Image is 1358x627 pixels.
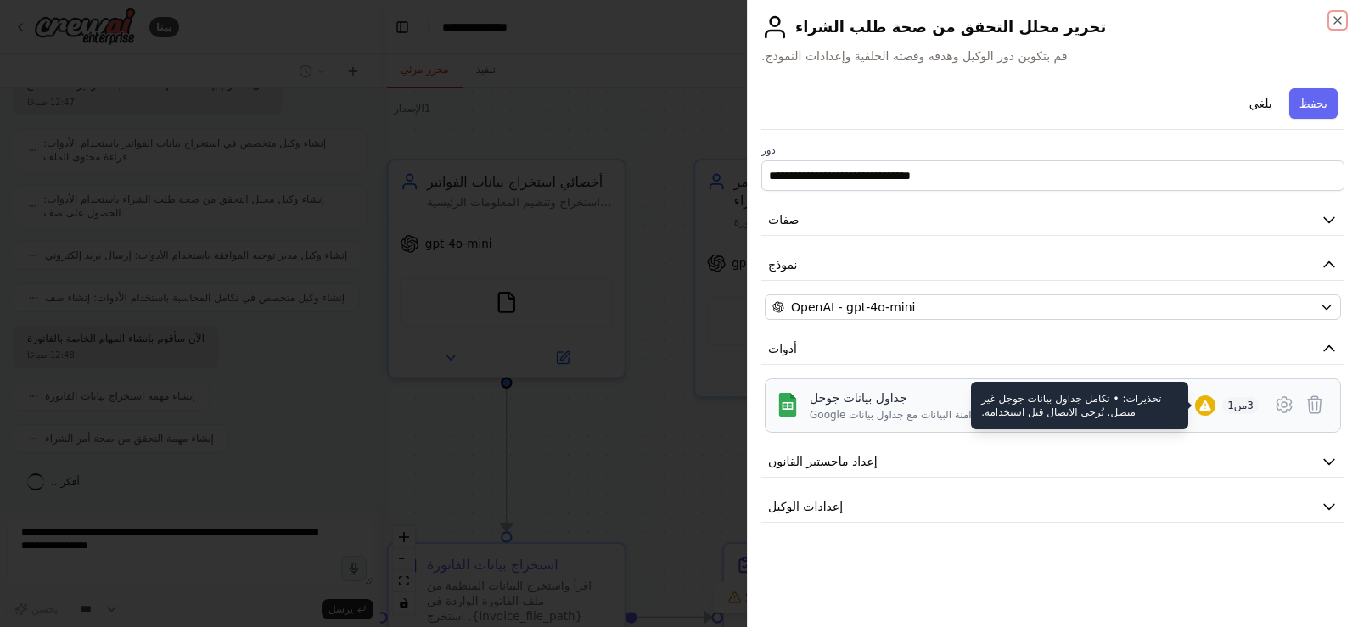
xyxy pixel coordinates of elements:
[761,446,1344,478] button: إعداد ماجستير القانون
[776,393,800,417] img: جداول بيانات جوجل
[1249,97,1272,110] font: يلغي
[768,500,843,513] font: إعدادات الوكيل
[1289,88,1338,119] button: يحفظ
[791,299,915,316] span: OpenAI - gpt-4o-mini
[810,409,983,421] font: مزامنة البيانات مع جداول بيانات Google
[761,49,1068,63] font: قم بتكوين دور الوكيل وهدفه وقصته الخلفية وإعدادات النموذج.
[1239,88,1282,119] button: يلغي
[1234,400,1248,411] font: من
[795,18,1106,36] font: تحرير محلل التحقق من صحة طلب الشراء
[1247,400,1254,411] font: 3
[765,294,1341,320] button: OpenAI - gpt-4o-mini
[1299,389,1330,420] button: أداة الحذف
[768,213,799,227] font: صفات
[768,258,798,272] font: نموذج
[768,342,797,355] font: أدوات
[761,491,1344,523] button: إعدادات الوكيل
[761,204,1344,236] button: صفات
[761,333,1344,365] button: أدوات
[1227,400,1234,411] font: 1
[761,144,776,156] font: دور
[768,455,878,468] font: إعداد ماجستير القانون
[810,391,907,405] font: جداول بيانات جوجل
[981,393,1161,418] font: تحذيرات: • تكامل جداول بيانات جوجل غير متصل. يُرجى الاتصال قبل استخدامه.
[761,249,1344,281] button: نموذج
[1269,389,1299,420] button: أداة التكوين
[1299,97,1327,110] font: يحفظ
